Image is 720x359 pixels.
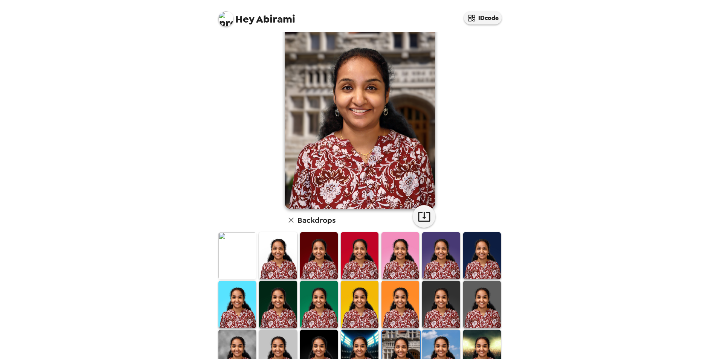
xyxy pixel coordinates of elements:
[218,232,256,279] img: Original
[297,214,336,226] h6: Backdrops
[285,21,435,209] img: user
[218,11,233,26] img: profile pic
[464,11,502,24] button: IDcode
[235,12,254,26] span: Hey
[218,8,295,24] span: Abirami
